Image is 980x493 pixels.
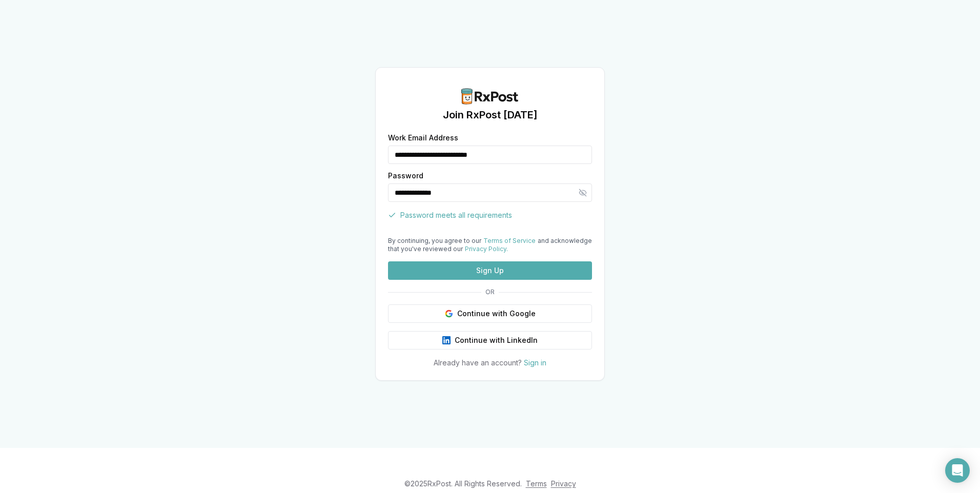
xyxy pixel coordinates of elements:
[388,261,592,280] button: Sign Up
[465,245,508,253] a: Privacy Policy.
[457,88,523,105] img: RxPost Logo
[483,237,536,244] a: Terms of Service
[434,358,522,367] span: Already have an account?
[388,237,592,253] div: By continuing, you agree to our and acknowledge that you've reviewed our
[445,310,453,318] img: Google
[945,458,970,483] div: Open Intercom Messenger
[526,479,547,488] a: Terms
[400,210,512,220] span: Password meets all requirements
[388,331,592,350] button: Continue with LinkedIn
[442,336,451,344] img: LinkedIn
[388,134,592,141] label: Work Email Address
[551,479,576,488] a: Privacy
[443,108,538,122] h1: Join RxPost [DATE]
[524,358,546,367] a: Sign in
[388,172,592,179] label: Password
[481,288,499,296] span: OR
[388,304,592,323] button: Continue with Google
[574,183,592,202] button: Hide password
